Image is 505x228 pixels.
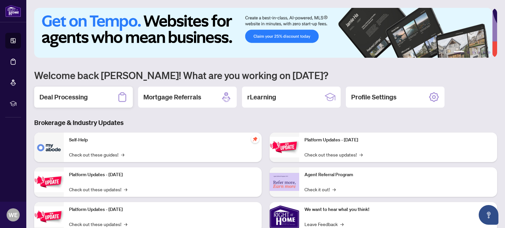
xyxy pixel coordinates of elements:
p: Agent Referral Program [304,171,492,178]
span: pushpin [251,135,259,143]
a: Check out these updates!→ [304,151,363,158]
h2: Profile Settings [351,93,397,102]
button: 5 [483,51,485,54]
span: → [124,186,127,193]
button: 2 [467,51,469,54]
button: 1 [454,51,464,54]
button: 4 [477,51,480,54]
span: → [121,151,124,158]
h2: Mortgage Referrals [143,93,201,102]
img: Slide 0 [34,8,492,58]
a: Check out these updates!→ [69,186,127,193]
button: 3 [472,51,475,54]
p: Platform Updates - [DATE] [69,171,256,178]
a: Check it out!→ [304,186,336,193]
a: Leave Feedback→ [304,220,344,228]
span: → [359,151,363,158]
h1: Welcome back [PERSON_NAME]! What are you working on [DATE]? [34,69,497,81]
span: → [340,220,344,228]
img: Self-Help [34,133,64,162]
p: Platform Updates - [DATE] [69,206,256,213]
p: We want to hear what you think! [304,206,492,213]
span: WE [9,210,18,219]
span: → [332,186,336,193]
p: Self-Help [69,136,256,144]
h3: Brokerage & Industry Updates [34,118,497,127]
img: Platform Updates - June 23, 2025 [270,137,299,157]
h2: rLearning [247,93,276,102]
img: Agent Referral Program [270,173,299,191]
a: Check out these updates!→ [69,220,127,228]
img: Platform Updates - September 16, 2025 [34,172,64,192]
img: logo [5,5,21,17]
button: 6 [488,51,491,54]
button: Open asap [479,205,498,225]
p: Platform Updates - [DATE] [304,136,492,144]
img: Platform Updates - July 21, 2025 [34,206,64,227]
a: Check out these guides!→ [69,151,124,158]
h2: Deal Processing [39,93,88,102]
span: → [124,220,127,228]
